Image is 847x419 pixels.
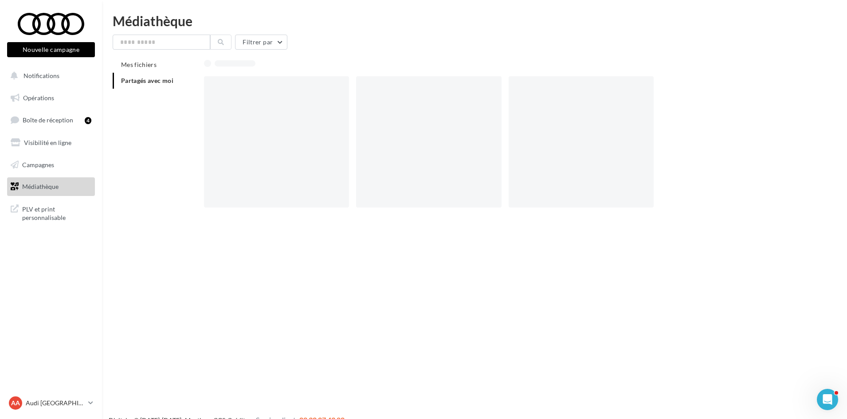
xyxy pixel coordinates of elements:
[7,42,95,57] button: Nouvelle campagne
[5,89,97,107] a: Opérations
[24,139,71,146] span: Visibilité en ligne
[121,77,173,84] span: Partagés avec moi
[22,161,54,168] span: Campagnes
[85,117,91,124] div: 4
[5,133,97,152] a: Visibilité en ligne
[22,203,91,222] span: PLV et print personnalisable
[5,110,97,129] a: Boîte de réception4
[5,200,97,226] a: PLV et print personnalisable
[7,395,95,411] a: AA Audi [GEOGRAPHIC_DATA]
[121,61,157,68] span: Mes fichiers
[235,35,287,50] button: Filtrer par
[113,14,836,27] div: Médiathèque
[23,116,73,124] span: Boîte de réception
[23,94,54,102] span: Opérations
[26,399,85,407] p: Audi [GEOGRAPHIC_DATA]
[5,156,97,174] a: Campagnes
[5,177,97,196] a: Médiathèque
[24,72,59,79] span: Notifications
[11,399,20,407] span: AA
[817,389,838,410] iframe: Intercom live chat
[22,183,59,190] span: Médiathèque
[5,67,93,85] button: Notifications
